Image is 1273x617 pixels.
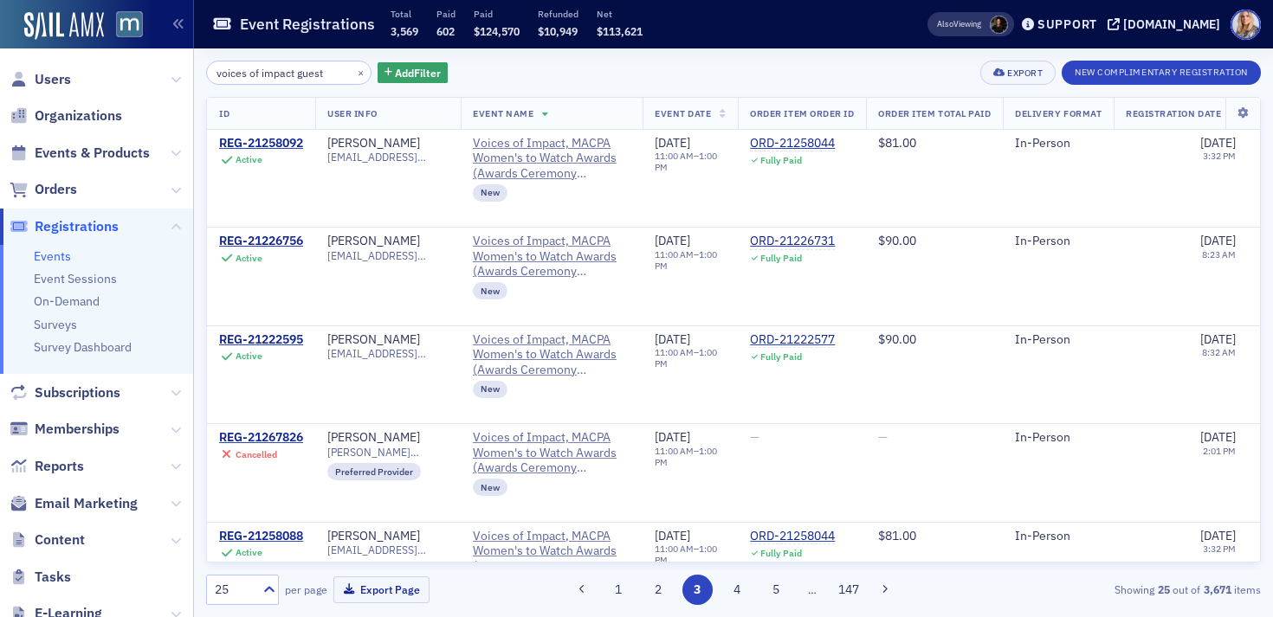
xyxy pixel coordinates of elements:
[436,8,456,20] p: Paid
[10,217,119,236] a: Registrations
[327,543,449,556] span: [EMAIL_ADDRESS][DOMAIN_NAME]
[391,8,418,20] p: Total
[473,332,630,378] a: Voices of Impact, MACPA Women's to Watch Awards (Awards Ceremony Attendance)
[473,282,507,299] div: New
[1015,332,1102,348] div: In-Person
[597,24,643,38] span: $113,621
[34,293,100,309] a: On-Demand
[116,11,143,38] img: SailAMX
[285,582,327,597] label: per page
[834,575,864,605] button: 147
[10,106,122,125] a: Organizations
[760,548,802,559] div: Fully Paid
[750,136,835,151] div: ORD-21258044
[1154,582,1173,597] strong: 25
[327,151,449,164] span: [EMAIL_ADDRESS][DOMAIN_NAME]
[655,248,717,272] time: 1:00 PM
[878,107,991,119] span: Order Item Total Paid
[750,429,759,445] span: —
[1015,430,1102,446] div: In-Person
[655,543,717,566] time: 1:00 PM
[1200,429,1236,445] span: [DATE]
[1062,61,1261,85] button: New Complimentary Registration
[35,70,71,89] span: Users
[1108,18,1226,30] button: [DOMAIN_NAME]
[1123,16,1220,32] div: [DOMAIN_NAME]
[219,234,303,249] div: REG-21226756
[327,529,420,544] a: [PERSON_NAME]
[35,420,120,439] span: Memberships
[655,543,726,566] div: –
[655,543,694,555] time: 11:00 AM
[655,445,694,457] time: 11:00 AM
[236,253,262,264] div: Active
[1200,331,1236,347] span: [DATE]
[878,233,916,248] span: $90.00
[760,155,802,166] div: Fully Paid
[219,332,303,348] a: REG-21222595
[473,184,507,202] div: New
[750,529,835,544] div: ORD-21258044
[10,144,150,163] a: Events & Products
[236,350,262,362] div: Active
[35,106,122,125] span: Organizations
[937,18,981,30] span: Viewing
[474,8,520,20] p: Paid
[1200,582,1234,597] strong: 3,671
[34,339,132,355] a: Survey Dashboard
[1202,248,1236,260] time: 8:23 AM
[1015,136,1102,151] div: In-Person
[236,154,262,165] div: Active
[655,528,690,543] span: [DATE]
[655,446,726,468] div: –
[215,581,253,599] div: 25
[10,568,71,587] a: Tasks
[10,70,71,89] a: Users
[750,332,835,348] a: ORD-21222577
[473,136,630,182] a: Voices of Impact, MACPA Women's to Watch Awards (Awards Ceremony Attendance)
[655,151,726,173] div: –
[353,64,369,80] button: ×
[35,494,138,513] span: Email Marketing
[1015,234,1102,249] div: In-Person
[538,24,578,38] span: $10,949
[35,383,120,402] span: Subscriptions
[327,332,420,348] a: [PERSON_NAME]
[990,16,1008,34] span: Lauren McDonough
[473,234,630,280] a: Voices of Impact, MACPA Women's to Watch Awards (Awards Ceremony Attendance)
[327,463,421,480] div: Preferred Provider
[35,568,71,587] span: Tasks
[750,234,835,249] div: ORD-21226731
[655,331,690,347] span: [DATE]
[474,24,520,38] span: $124,570
[34,317,77,332] a: Surveys
[1231,10,1261,40] span: Profile
[800,582,824,597] span: …
[655,248,694,260] time: 11:00 AM
[219,529,303,544] a: REG-21258088
[10,530,85,550] a: Content
[1203,543,1236,555] time: 3:32 PM
[219,430,303,446] a: REG-21267826
[327,347,449,360] span: [EMAIL_ADDRESS][DOMAIN_NAME]
[333,576,430,603] button: Export Page
[327,234,420,249] div: [PERSON_NAME]
[236,547,262,558] div: Active
[24,12,104,40] a: SailAMX
[327,430,420,446] a: [PERSON_NAME]
[473,529,630,575] span: Voices of Impact, MACPA Women's to Watch Awards (Awards Ceremony Attendance)
[436,24,455,38] span: 602
[1037,16,1097,32] div: Support
[10,457,84,476] a: Reports
[219,107,229,119] span: ID
[1200,233,1236,248] span: [DATE]
[327,136,420,151] a: [PERSON_NAME]
[35,530,85,550] span: Content
[655,346,694,358] time: 11:00 AM
[643,575,673,605] button: 2
[655,150,717,173] time: 1:00 PM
